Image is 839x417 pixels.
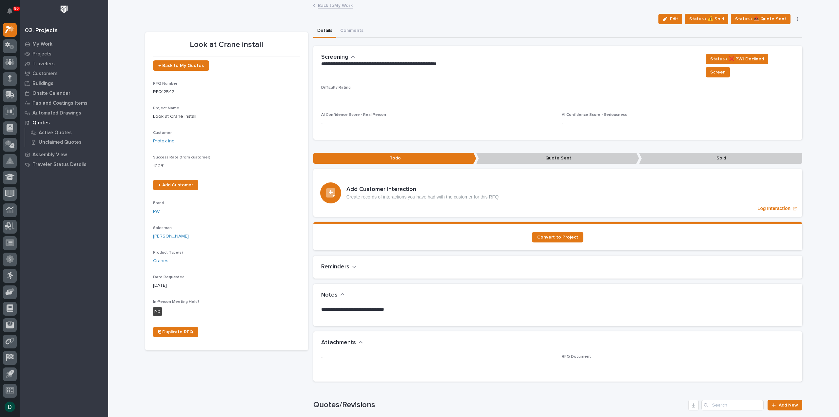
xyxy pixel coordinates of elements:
[32,51,51,57] p: Projects
[153,138,174,145] a: Protex Inc
[537,235,578,240] span: Convert to Project
[39,130,72,136] p: Active Quotes
[153,89,300,95] p: RFQ12542
[20,78,108,88] a: Buildings
[346,186,499,193] h3: Add Customer Interaction
[562,355,591,359] span: RFQ Document
[3,4,17,18] button: Notifications
[153,226,172,230] span: Salesman
[25,137,108,147] a: Unclaimed Quotes
[20,98,108,108] a: Fab and Coatings Items
[32,100,88,106] p: Fab and Coatings Items
[153,275,185,279] span: Date Requested
[706,54,768,64] button: Status→ ❌ PWI Declined
[321,113,386,117] span: AI Confidence Score - Real Person
[779,403,798,407] span: Add New
[701,400,764,410] input: Search
[321,339,356,346] h2: Attachments
[32,152,67,158] p: Assembly View
[321,120,554,127] p: -
[321,292,345,299] button: Notes
[562,113,627,117] span: AI Confidence Score - Seriousness
[8,8,17,18] div: Notifications90
[670,16,678,22] span: Edit
[153,307,162,316] div: No
[321,86,351,90] span: Difficulty Rating
[153,156,210,159] span: Success Rate (from customer)
[735,15,786,23] span: Status→ 📤 Quote Sent
[20,88,108,98] a: Onsite Calendar
[20,49,108,59] a: Projects
[153,60,209,71] a: ← Back to My Quotes
[658,14,682,24] button: Edit
[153,258,168,264] a: Cranes
[158,330,193,334] span: ⎘ Duplicate RFQ
[321,54,348,61] h2: Screening
[20,59,108,69] a: Travelers
[153,327,198,337] a: ⎘ Duplicate RFQ
[32,41,52,47] p: My Work
[32,61,55,67] p: Travelers
[321,93,794,99] p: -
[20,159,108,169] a: Traveler Status Details
[153,300,200,304] span: In-Person Meeting Held?
[153,208,161,215] a: PWI
[32,71,58,77] p: Customers
[689,15,724,23] span: Status→ 💰 Sold
[321,263,349,271] h2: Reminders
[153,82,177,86] span: RFQ Number
[32,162,87,168] p: Traveler Status Details
[32,81,53,87] p: Buildings
[153,282,300,289] p: [DATE]
[153,113,300,120] p: Look at Crane install
[32,91,70,96] p: Onsite Calendar
[20,69,108,78] a: Customers
[318,1,353,9] a: Back toMy Work
[20,150,108,159] a: Assembly View
[153,131,172,135] span: Customer
[639,153,802,164] p: Sold
[20,108,108,118] a: Automated Drawings
[768,400,802,410] a: Add New
[706,67,730,77] button: Screen
[562,120,794,127] p: -
[346,194,499,200] p: Create records of interactions you have had with the customer for this RFQ
[153,251,183,255] span: Product Type(s)
[710,55,764,63] span: Status→ ❌ PWI Declined
[14,6,19,11] p: 90
[313,400,686,410] h1: Quotes/Revisions
[153,40,300,50] p: Look at Crane install
[321,54,356,61] button: Screening
[710,68,726,76] span: Screen
[757,206,790,211] p: Log Interaction
[153,180,198,190] a: + Add Customer
[153,106,179,110] span: Project Name
[153,233,189,240] a: [PERSON_NAME]
[20,118,108,128] a: Quotes
[321,292,338,299] h2: Notes
[562,362,794,368] p: -
[685,14,728,24] button: Status→ 💰 Sold
[476,153,639,164] p: Quote Sent
[336,24,367,38] button: Comments
[158,183,193,187] span: + Add Customer
[153,201,164,205] span: Brand
[313,169,802,217] a: Log Interaction
[32,120,50,126] p: Quotes
[3,400,17,414] button: users-avatar
[58,3,70,15] img: Workspace Logo
[32,110,81,116] p: Automated Drawings
[313,24,336,38] button: Details
[25,128,108,137] a: Active Quotes
[39,139,82,145] p: Unclaimed Quotes
[321,354,554,361] p: -
[25,27,58,34] div: 02. Projects
[20,39,108,49] a: My Work
[313,153,476,164] p: Todo
[321,263,357,271] button: Reminders
[532,232,583,242] a: Convert to Project
[153,163,300,170] p: 100 %
[731,14,790,24] button: Status→ 📤 Quote Sent
[158,63,204,68] span: ← Back to My Quotes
